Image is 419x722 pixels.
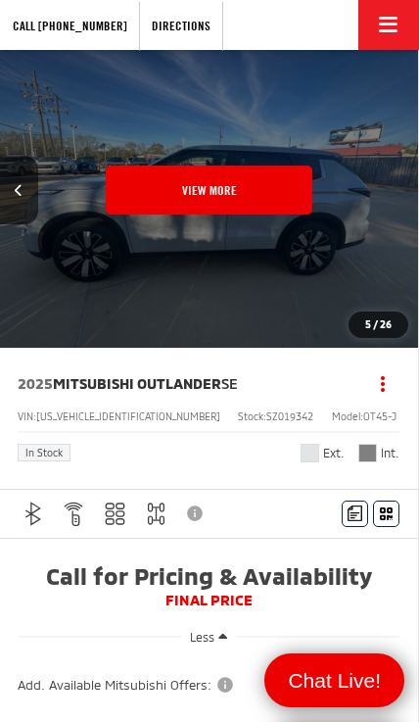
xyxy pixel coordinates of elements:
[22,502,46,526] img: Bluetooth®
[238,410,266,422] span: Stock:
[144,502,168,526] img: 4WD/AWD
[332,410,363,422] span: Model:
[106,166,312,215] button: View More
[380,318,392,330] span: 26
[180,493,213,534] button: View Disclaimer
[38,18,127,33] span: [PHONE_NUMBER]
[53,374,221,392] span: Mitsubishi Outlander
[62,502,86,526] img: Remote Start
[381,445,399,461] span: Int.
[323,445,345,461] span: Ext.
[18,410,36,422] span: VIN:
[181,620,236,652] button: Less
[18,591,400,610] span: FINAL PRICE
[25,448,63,457] span: In Stock
[13,18,35,33] font: Call
[301,444,319,462] span: White Diamond
[18,374,53,392] span: 2025
[266,410,313,422] span: SZ019342
[348,505,362,521] img: Comments
[373,501,399,527] button: Window Sticker
[18,676,240,695] button: Add. Available Mitsubishi Offers:
[18,561,400,591] span: Call for Pricing & Availability
[264,653,404,707] a: Menu
[278,667,391,694] span: Menu
[36,410,220,422] span: [US_VEHICLE_IDENTIFICATION_NUMBER]
[221,374,238,392] span: SE
[342,501,368,527] button: Comments
[365,365,399,400] button: Actions
[365,318,371,330] span: 5
[381,375,385,391] span: dropdown dots
[380,506,393,521] i: Window Sticker
[18,676,237,695] span: Add. Available Mitsubishi Offers:
[139,1,223,51] a: Directions
[371,317,380,331] span: /
[18,373,348,394] a: 2025Mitsubishi OutlanderSE
[103,502,127,526] img: 3rd Row Seating
[358,444,377,462] span: Light Gray
[190,630,214,644] span: Less
[363,410,396,422] span: OT45-J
